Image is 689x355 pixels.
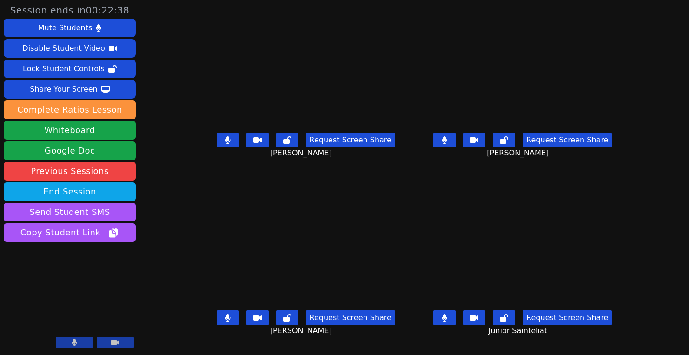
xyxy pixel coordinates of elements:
[38,20,92,35] div: Mute Students
[4,39,136,58] button: Disable Student Video
[4,182,136,201] button: End Session
[4,60,136,78] button: Lock Student Controls
[23,61,105,76] div: Lock Student Controls
[20,226,119,239] span: Copy Student Link
[4,121,136,140] button: Whiteboard
[487,147,551,159] span: [PERSON_NAME]
[4,223,136,242] button: Copy Student Link
[306,310,395,325] button: Request Screen Share
[4,141,136,160] a: Google Doc
[10,4,130,17] span: Session ends in
[306,133,395,147] button: Request Screen Share
[488,325,550,336] span: Junior Sainteliat
[270,325,334,336] span: [PERSON_NAME]
[22,41,105,56] div: Disable Student Video
[4,19,136,37] button: Mute Students
[86,5,130,16] time: 00:22:38
[4,203,136,221] button: Send Student SMS
[4,162,136,181] a: Previous Sessions
[523,133,612,147] button: Request Screen Share
[4,100,136,119] button: Complete Ratios Lesson
[4,80,136,99] button: Share Your Screen
[30,82,98,97] div: Share Your Screen
[270,147,334,159] span: [PERSON_NAME]
[523,310,612,325] button: Request Screen Share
